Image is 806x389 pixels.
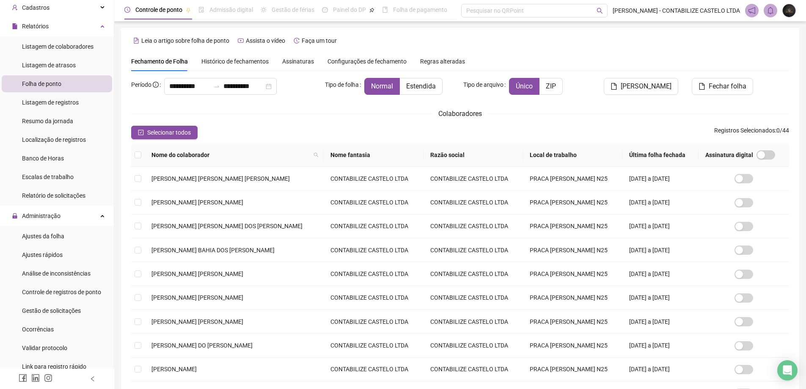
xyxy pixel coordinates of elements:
span: Histórico de fechamentos [201,58,269,65]
td: CONTABILIZE CASTELO LTDA [324,167,423,190]
span: clock-circle [124,7,130,13]
th: Última folha fechada [622,143,699,167]
span: Estendida [406,82,436,90]
span: Regras alteradas [420,58,465,64]
td: CONTABILIZE CASTELO LTDA [324,286,423,310]
span: Folha de ponto [22,80,61,87]
td: PRACA [PERSON_NAME] N25 [523,190,622,214]
span: pushpin [186,8,191,13]
span: file [699,83,705,90]
span: Configurações de fechamento [327,58,407,64]
td: CONTABILIZE CASTELO LTDA [424,286,523,310]
span: info-circle [153,82,159,88]
span: search [597,8,603,14]
span: Tipo de arquivo [463,80,503,89]
span: pushpin [369,8,374,13]
span: Ajustes da folha [22,233,64,240]
span: Relatório de solicitações [22,192,85,199]
span: Validar protocolo [22,345,67,351]
td: [DATE] a [DATE] [622,215,699,238]
td: CONTABILIZE CASTELO LTDA [324,215,423,238]
span: Análise de inconsistências [22,270,91,277]
span: Período [131,81,151,88]
div: Open Intercom Messenger [777,360,798,381]
td: CONTABILIZE CASTELO LTDA [324,310,423,334]
td: CONTABILIZE CASTELO LTDA [424,262,523,286]
span: Listagem de colaboradores [22,43,94,50]
span: [PERSON_NAME] [PERSON_NAME] [PERSON_NAME] [151,175,290,182]
span: Folha de pagamento [393,6,447,13]
span: [PERSON_NAME] BAHIA DOS [PERSON_NAME] [151,247,275,254]
span: Fechar folha [709,81,746,91]
span: search [314,152,319,157]
span: Nome do colaborador [151,150,310,160]
span: Gestão de solicitações [22,307,81,314]
span: ZIP [546,82,556,90]
span: Selecionar todos [147,128,191,137]
td: PRACA [PERSON_NAME] N25 [523,238,622,262]
span: Administração [22,212,61,219]
td: PRACA [PERSON_NAME] N25 [523,215,622,238]
th: Nome fantasia [324,143,423,167]
td: [DATE] a [DATE] [622,310,699,334]
span: sun [261,7,267,13]
span: Relatórios [22,23,49,30]
span: : 0 / 44 [714,126,789,139]
td: PRACA [PERSON_NAME] N25 [523,358,622,381]
th: Local de trabalho [523,143,622,167]
td: CONTABILIZE CASTELO LTDA [324,238,423,262]
td: PRACA [PERSON_NAME] N25 [523,262,622,286]
td: CONTABILIZE CASTELO LTDA [424,358,523,381]
span: youtube [238,38,244,44]
span: [PERSON_NAME] [PERSON_NAME] [151,318,243,325]
td: CONTABILIZE CASTELO LTDA [424,167,523,190]
span: Colaboradores [438,110,482,118]
td: [DATE] a [DATE] [622,262,699,286]
td: CONTABILIZE CASTELO LTDA [424,334,523,357]
span: linkedin [31,374,40,382]
span: [PERSON_NAME] DO [PERSON_NAME] [151,342,253,349]
span: Painel do DP [333,6,366,13]
span: file [611,83,617,90]
span: facebook [19,374,27,382]
td: [DATE] a [DATE] [622,334,699,357]
td: PRACA [PERSON_NAME] N25 [523,334,622,357]
span: Registros Selecionados [714,127,775,134]
span: file [12,23,18,29]
td: CONTABILIZE CASTELO LTDA [324,358,423,381]
td: PRACA [PERSON_NAME] N25 [523,167,622,190]
span: Assinaturas [282,58,314,64]
span: bell [767,7,774,14]
span: instagram [44,374,52,382]
span: Link para registro rápido [22,363,86,370]
span: Banco de Horas [22,155,64,162]
span: search [312,149,320,161]
span: [PERSON_NAME] [621,81,671,91]
td: CONTABILIZE CASTELO LTDA [324,190,423,214]
span: dashboard [322,7,328,13]
span: Assista o vídeo [246,37,285,44]
td: [DATE] a [DATE] [622,358,699,381]
span: left [90,376,96,382]
span: user-add [12,5,18,11]
span: Cadastros [22,4,50,11]
td: PRACA [PERSON_NAME] N25 [523,310,622,334]
td: CONTABILIZE CASTELO LTDA [324,262,423,286]
span: [PERSON_NAME] [PERSON_NAME] [151,270,243,277]
td: [DATE] a [DATE] [622,286,699,310]
span: Resumo da jornada [22,118,73,124]
span: swap-right [213,83,220,90]
td: [DATE] a [DATE] [622,238,699,262]
span: file-text [133,38,139,44]
span: Gestão de férias [272,6,314,13]
td: CONTABILIZE CASTELO LTDA [424,238,523,262]
span: check-square [138,130,144,135]
td: CONTABILIZE CASTELO LTDA [324,334,423,357]
td: [DATE] a [DATE] [622,190,699,214]
span: notification [748,7,756,14]
span: [PERSON_NAME] - CONTABILIZE CASTELO LTDA [613,6,740,15]
span: Leia o artigo sobre folha de ponto [141,37,229,44]
span: Ocorrências [22,326,54,333]
td: CONTABILIZE CASTELO LTDA [424,190,523,214]
span: Normal [371,82,393,90]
